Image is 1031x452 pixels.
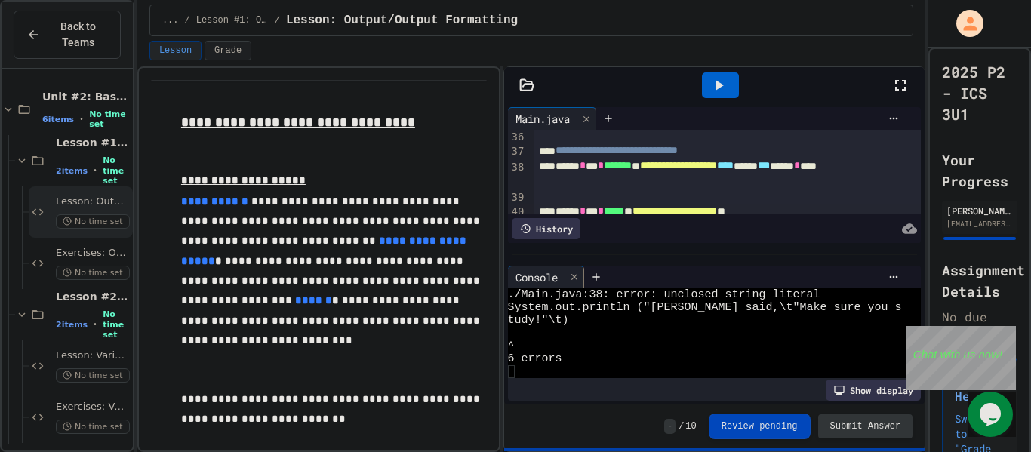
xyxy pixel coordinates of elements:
iframe: chat widget [968,392,1016,437]
button: Submit Answer [818,414,913,438]
span: No time set [103,309,130,340]
span: No time set [56,214,130,229]
span: 2 items [56,320,88,330]
span: No time set [103,155,130,186]
span: Lesson: Output/Output Formatting [286,11,518,29]
div: 36 [508,130,527,145]
span: 10 [685,420,696,432]
div: 38 [508,160,527,190]
span: Exercises: Variables & Data Types [56,401,130,414]
span: Lesson #1: Output/Output Formatting [56,136,130,149]
span: 2 items [56,166,88,176]
span: Lesson #1: Output/Output Formatting [196,14,269,26]
span: 6 items [42,115,74,125]
span: System.out.println ("[PERSON_NAME] said,\t"Make sure you s [508,301,902,314]
div: My Account [940,6,987,41]
span: ^ [508,340,515,352]
span: Submit Answer [830,420,901,432]
h2: Assignment Details [942,260,1017,302]
span: • [94,318,97,331]
div: Main.java [508,107,596,130]
span: / [679,420,684,432]
div: History [512,218,580,239]
div: [PERSON_NAME] [946,204,1013,217]
span: • [80,113,83,125]
span: No time set [56,420,130,434]
span: 6 errors [508,352,562,365]
span: No time set [56,266,130,280]
span: / [275,14,280,26]
span: tudy!"\t) [508,314,569,327]
div: [EMAIL_ADDRESS][DOMAIN_NAME] [946,218,1013,229]
button: Back to Teams [14,11,121,59]
div: 40 [508,204,527,220]
h1: 2025 P2 - ICS 3U1 [942,61,1017,125]
span: - [664,419,676,434]
h2: Your Progress [942,149,1017,192]
span: / [185,14,190,26]
div: Console [508,269,565,285]
span: ... [162,14,179,26]
div: 39 [508,190,527,205]
div: Show display [826,380,921,401]
iframe: chat widget [906,326,1016,390]
span: Lesson: Variables & Data Types [56,349,130,362]
span: No time set [89,109,130,129]
span: Unit #2: Basic Programming Concepts [42,90,130,103]
span: No time set [56,368,130,383]
span: Exercises: Output/Output Formatting [56,247,130,260]
div: Main.java [508,111,577,127]
span: Lesson: Output/Output Formatting [56,195,130,208]
span: ./Main.java:38: error: unclosed string literal [508,288,820,301]
div: 37 [508,144,527,159]
div: Console [508,266,584,288]
span: Back to Teams [49,19,108,51]
button: Lesson [149,41,202,60]
div: No due date set [942,308,1017,344]
span: • [94,165,97,177]
span: Lesson #2: Variables & Data Types [56,290,130,303]
button: Grade [205,41,251,60]
button: Review pending [709,414,811,439]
